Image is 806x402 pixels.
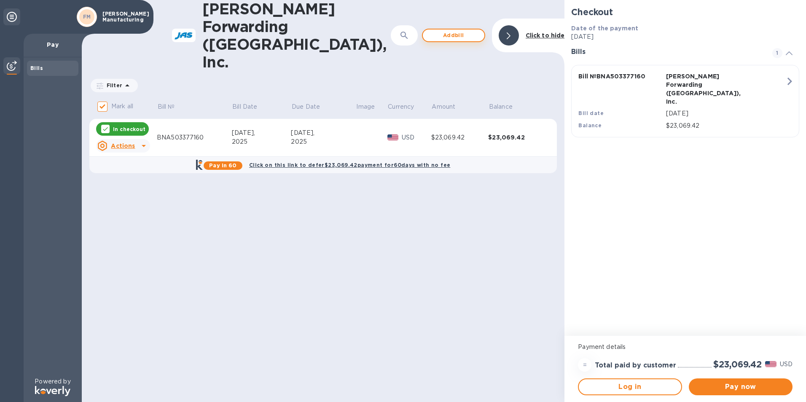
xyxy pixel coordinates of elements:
[422,29,485,42] button: Addbill
[232,129,291,137] div: [DATE],
[696,382,786,392] span: Pay now
[432,102,466,111] span: Amount
[571,7,799,17] h2: Checkout
[578,122,602,129] b: Balance
[666,109,785,118] p: [DATE]
[158,102,186,111] span: Bill №
[157,133,232,142] div: BNA503377160
[292,102,331,111] span: Due Date
[578,72,663,80] p: Bill № BNA503377160
[586,382,674,392] span: Log in
[431,133,488,142] div: $23,069.42
[432,102,455,111] p: Amount
[571,32,799,41] p: [DATE]
[35,377,70,386] p: Powered by
[666,72,750,106] p: [PERSON_NAME] Forwarding ([GEOGRAPHIC_DATA]), Inc.
[388,102,414,111] p: Currency
[689,378,793,395] button: Pay now
[595,362,676,370] h3: Total paid by customer
[571,65,799,137] button: Bill №BNA503377160[PERSON_NAME] Forwarding ([GEOGRAPHIC_DATA]), Inc.Bill date[DATE]Balance$23,069.42
[232,102,268,111] span: Bill Date
[772,48,782,58] span: 1
[158,102,175,111] p: Bill №
[571,25,638,32] b: Date of the payment
[488,133,546,142] div: $23,069.42
[30,65,43,71] b: Bills
[209,162,236,169] b: Pay in 60
[291,137,355,146] div: 2025
[232,137,291,146] div: 2025
[111,102,133,111] p: Mark all
[249,162,450,168] b: Click on this link to defer $23,069.42 payment for 60 days with no fee
[489,102,524,111] span: Balance
[402,133,431,142] p: USD
[780,360,793,369] p: USD
[356,102,375,111] p: Image
[578,110,604,116] b: Bill date
[578,358,591,372] div: =
[83,13,91,20] b: FM
[113,126,145,133] p: In checkout
[292,102,320,111] p: Due Date
[291,129,355,137] div: [DATE],
[713,359,762,370] h2: $23,069.42
[103,82,122,89] p: Filter
[526,32,565,39] b: Click to hide
[387,134,399,140] img: USD
[30,40,75,49] p: Pay
[571,48,762,56] h3: Bills
[111,142,135,149] u: Actions
[666,121,785,130] p: $23,069.42
[102,11,145,23] p: [PERSON_NAME] Manufacturing
[232,102,257,111] p: Bill Date
[578,378,682,395] button: Log in
[578,343,793,351] p: Payment details
[35,386,70,396] img: Logo
[430,30,478,40] span: Add bill
[489,102,513,111] p: Balance
[765,361,776,367] img: USD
